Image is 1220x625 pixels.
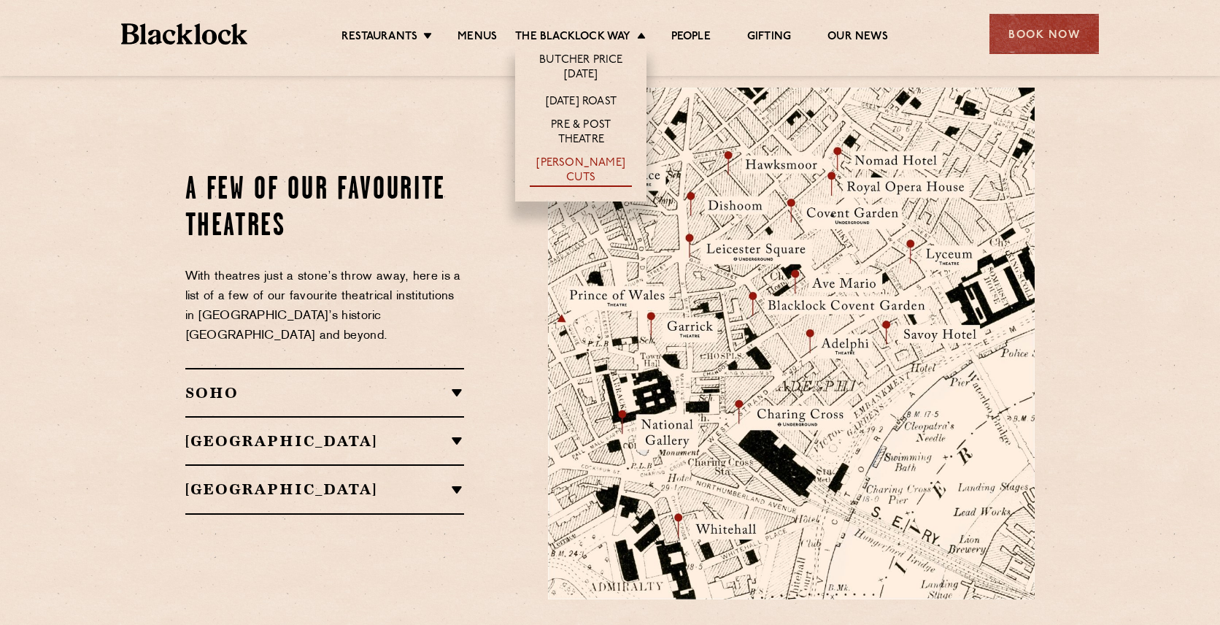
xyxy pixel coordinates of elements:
h2: [GEOGRAPHIC_DATA] [185,432,465,450]
a: Our News [827,30,888,46]
a: Menus [457,30,497,46]
img: BL_Textured_Logo-footer-cropped.svg [121,23,247,45]
h2: [GEOGRAPHIC_DATA] [185,480,465,498]
h2: A Few of our Favourite Theatres [185,172,465,245]
a: [PERSON_NAME] Cuts [530,156,632,187]
a: Gifting [747,30,791,46]
a: [DATE] Roast [546,95,617,111]
a: Butcher Price [DATE] [530,53,632,84]
a: Pre & Post Theatre [530,118,632,149]
a: Restaurants [341,30,417,46]
a: People [671,30,711,46]
img: svg%3E [878,463,1082,599]
a: The Blacklock Way [515,30,630,46]
div: Book Now [989,14,1099,54]
h2: SOHO [185,384,465,402]
span: With theatres just a stone’s throw away, here is a list of a few of our favourite theatrical inst... [185,271,461,342]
